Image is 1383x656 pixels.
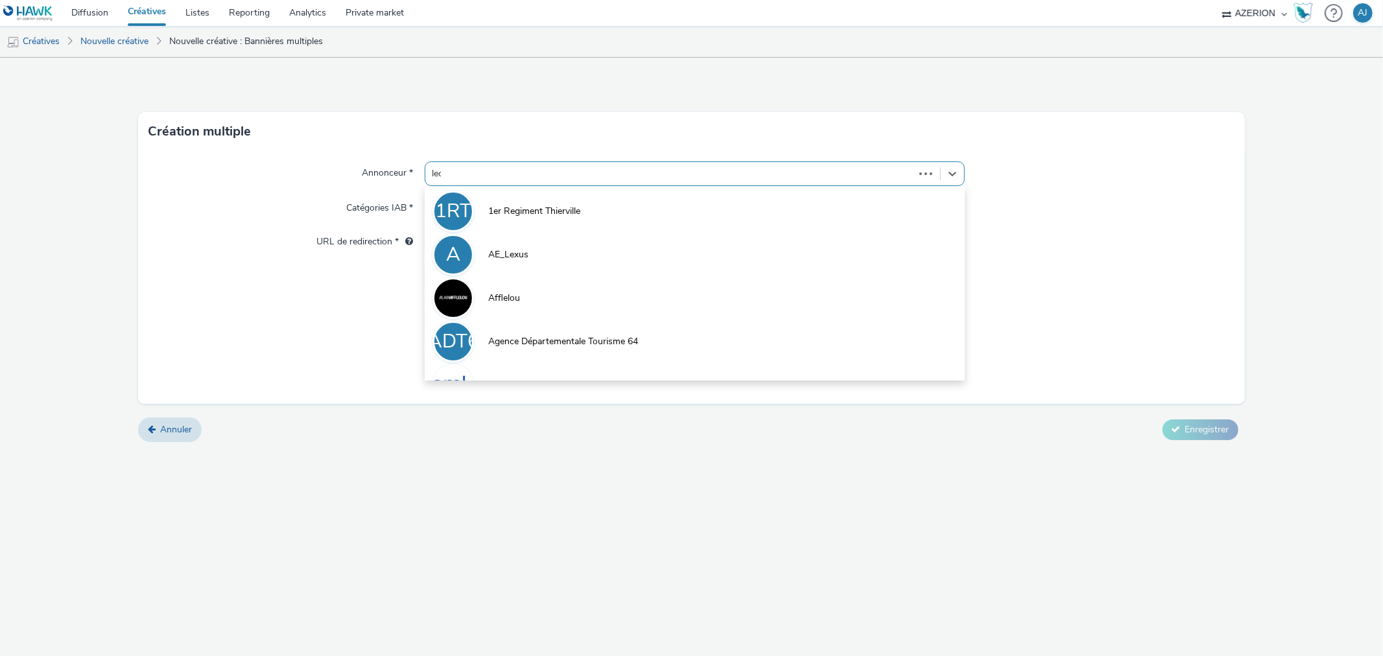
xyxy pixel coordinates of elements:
[488,379,609,392] span: [GEOGRAPHIC_DATA] (AMU)
[3,5,53,21] img: undefined Logo
[435,193,471,229] div: 1RT
[488,335,638,348] span: Agence Départementale Tourisme 64
[311,230,418,248] label: URL de redirection *
[399,235,413,248] div: L'URL de redirection sera utilisée comme URL de validation avec certains SSP et ce sera l'URL de ...
[138,417,202,442] a: Annuler
[1294,3,1318,23] a: Hawk Academy
[148,122,251,141] h3: Création multiple
[488,205,580,218] span: 1er Regiment Thierville
[74,26,155,57] a: Nouvelle créative
[434,366,472,404] img: Aix Marseille Université (AMU)
[428,323,479,360] div: ADT6
[1163,419,1238,440] button: Enregistrer
[341,196,418,215] label: Catégories IAB *
[1185,423,1229,436] span: Enregistrer
[446,237,460,273] div: A
[1294,3,1313,23] img: Hawk Academy
[163,26,329,57] a: Nouvelle créative : Bannières multiples
[434,279,472,317] img: Afflelou
[357,161,418,180] label: Annonceur *
[160,423,192,436] span: Annuler
[488,292,520,305] span: Afflelou
[1358,3,1368,23] div: AJ
[6,36,19,49] img: mobile
[488,248,528,261] span: AE_Lexus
